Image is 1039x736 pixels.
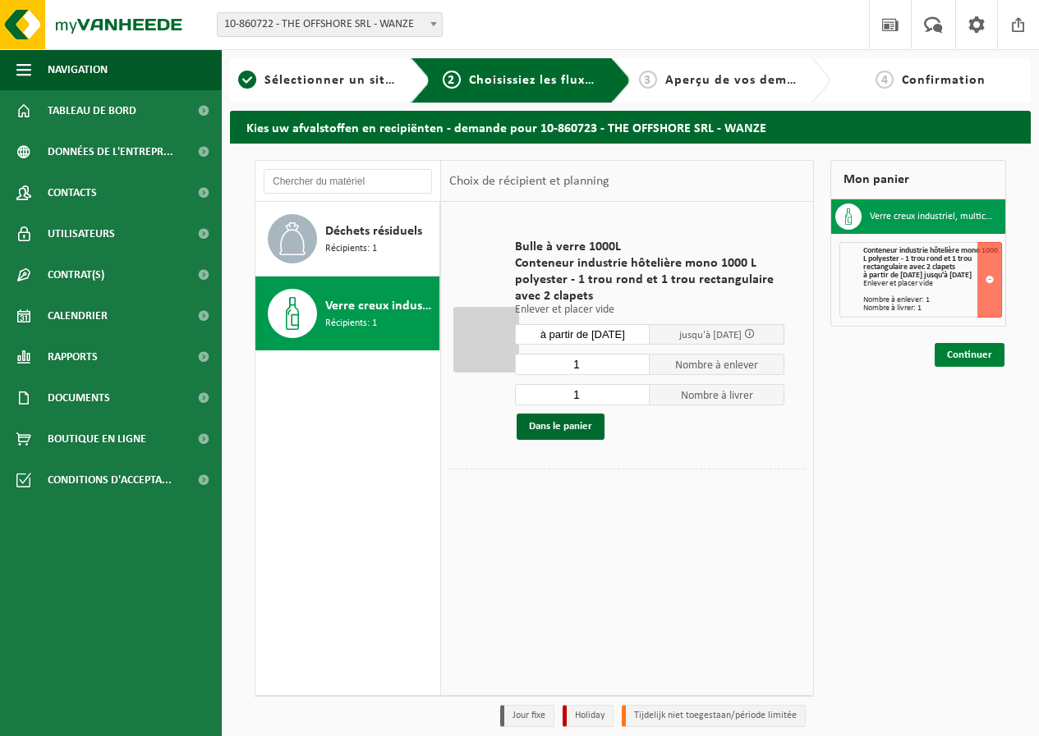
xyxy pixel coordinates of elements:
span: Sélectionner un site ici [264,74,411,87]
div: Choix de récipient et planning [441,161,618,202]
strong: à partir de [DATE] jusqu'à [DATE] [863,271,972,280]
span: Conteneur industrie hôtelière mono 1000 L polyester - 1 trou rond et 1 trou rectangulaire avec 2 ... [515,255,784,304]
input: Chercher du matériel [264,169,432,194]
span: Choisissiez les flux de déchets et récipients [469,74,742,87]
span: Conteneur industrie hôtelière mono 1000 L polyester - 1 trou rond et 1 trou rectangulaire avec 2 ... [863,246,998,272]
span: 1 [238,71,256,89]
span: 10-860722 - THE OFFSHORE SRL - WANZE [218,13,442,36]
span: jusqu'à [DATE] [679,330,742,341]
li: Tijdelijk niet toegestaan/période limitée [622,705,806,727]
span: Aperçu de vos demandes [665,74,824,87]
span: Verre creux industriel, multicolore [325,296,435,316]
span: Récipients: 1 [325,316,377,331]
span: Déchets résiduels [325,222,422,241]
span: Boutique en ligne [48,418,146,459]
div: Nombre à enlever: 1 [863,296,1001,304]
button: Déchets résiduels Récipients: 1 [255,202,440,277]
span: Navigation [48,49,108,90]
span: Contacts [48,172,97,213]
div: Mon panier [830,160,1006,199]
h3: Verre creux industriel, multicolore [870,203,993,230]
span: Utilisateurs [48,213,115,254]
span: Rapports [48,336,98,377]
li: Holiday [563,705,614,727]
span: 4 [876,71,894,89]
span: Bulle à verre 1000L [515,239,784,255]
span: 10-860722 - THE OFFSHORE SRL - WANZE [217,12,443,37]
div: Enlever et placer vide [863,280,1001,288]
span: Conditions d'accepta... [48,459,172,501]
button: Verre creux industriel, multicolore Récipients: 1 [255,277,440,350]
span: 2 [443,71,461,89]
span: Tableau de bord [48,90,136,131]
span: Nombre à livrer [650,384,784,405]
div: Nombre à livrer: 1 [863,304,1001,313]
span: Confirmation [902,74,986,87]
input: Sélectionnez date [515,324,650,345]
span: Nombre à enlever [650,354,784,375]
span: Calendrier [48,295,108,336]
h2: Kies uw afvalstoffen en recipiënten - demande pour 10-860723 - THE OFFSHORE SRL - WANZE [230,111,1031,143]
span: Documents [48,377,110,418]
button: Dans le panier [517,414,605,440]
span: Données de l'entrepr... [48,131,173,172]
span: Récipients: 1 [325,241,377,257]
p: Enlever et placer vide [515,304,784,316]
a: 1Sélectionner un site ici [238,71,398,90]
li: Jour fixe [500,705,554,727]
span: 3 [639,71,657,89]
span: Contrat(s) [48,254,104,295]
a: Continuer [935,343,1005,367]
